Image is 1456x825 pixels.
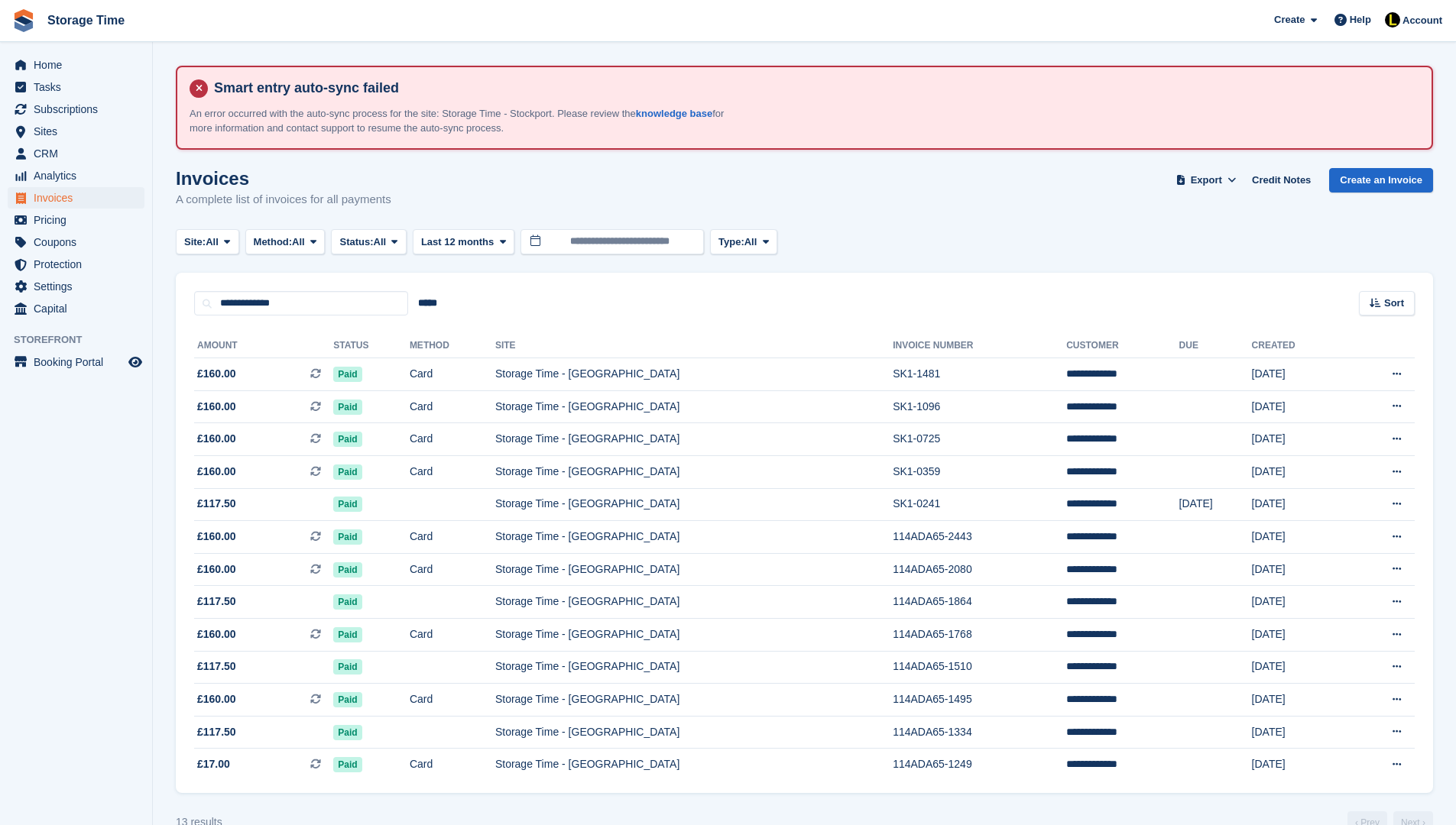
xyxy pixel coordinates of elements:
[1384,296,1404,311] span: Sort
[893,749,1066,781] td: 114ADA65-1249
[636,108,712,119] a: knowledge base
[8,187,144,209] a: menu
[495,618,893,651] td: Storage Time - [GEOGRAPHIC_DATA]
[197,431,236,447] span: £160.00
[893,553,1066,586] td: 114ADA65-2080
[495,423,893,456] td: Storage Time - [GEOGRAPHIC_DATA]
[495,684,893,717] td: Storage Time - [GEOGRAPHIC_DATA]
[495,521,893,554] td: Storage Time - [GEOGRAPHIC_DATA]
[176,229,239,254] button: Site: All
[8,276,144,297] a: menu
[333,497,362,512] span: Paid
[1252,651,1346,684] td: [DATE]
[1252,423,1346,456] td: [DATE]
[8,254,144,275] a: menu
[893,334,1066,358] th: Invoice Number
[710,229,777,254] button: Type: All
[1066,334,1179,358] th: Customer
[1179,488,1252,521] td: [DATE]
[34,76,125,98] span: Tasks
[410,684,495,717] td: Card
[208,79,1419,97] h4: Smart entry auto-sync failed
[8,209,144,231] a: menu
[176,168,391,189] h1: Invoices
[1274,12,1305,27] span: Create
[8,298,144,319] a: menu
[8,54,144,76] a: menu
[718,235,744,250] span: Type:
[12,9,35,32] img: stora-icon-8386f47178a22dfd0bd8f6a31ec36ba5ce8667c1dd55bd0f319d3a0aa187defe.svg
[893,455,1066,488] td: SK1-0359
[8,231,144,253] a: menu
[333,659,362,675] span: Paid
[410,390,495,423] td: Card
[333,562,362,577] span: Paid
[410,618,495,651] td: Card
[292,235,305,250] span: All
[893,488,1066,521] td: SK1-0241
[34,187,125,209] span: Invoices
[194,334,333,358] th: Amount
[197,691,236,707] span: £160.00
[34,298,125,319] span: Capital
[893,586,1066,619] td: 114ADA65-1864
[1191,173,1222,188] span: Export
[495,749,893,781] td: Storage Time - [GEOGRAPHIC_DATA]
[1252,749,1346,781] td: [DATE]
[34,99,125,120] span: Subscriptions
[1252,488,1346,521] td: [DATE]
[197,399,236,415] span: £160.00
[34,254,125,275] span: Protection
[1252,586,1346,619] td: [DATE]
[34,165,125,186] span: Analytics
[197,756,230,772] span: £17.00
[190,106,725,136] p: An error occurred with the auto-sync process for the site: Storage Time - Stockport. Please revie...
[410,521,495,554] td: Card
[1402,13,1442,28] span: Account
[254,235,293,250] span: Method:
[495,390,893,423] td: Storage Time - [GEOGRAPHIC_DATA]
[495,651,893,684] td: Storage Time - [GEOGRAPHIC_DATA]
[410,455,495,488] td: Card
[197,496,236,512] span: £117.50
[410,358,495,391] td: Card
[1350,12,1371,27] span: Help
[1385,12,1400,27] img: Laaibah Sarwar
[184,235,206,250] span: Site:
[197,724,236,740] span: £117.50
[1179,334,1252,358] th: Due
[893,390,1066,423] td: SK1-1096
[495,716,893,749] td: Storage Time - [GEOGRAPHIC_DATA]
[333,757,362,772] span: Paid
[197,464,236,480] span: £160.00
[8,76,144,98] a: menu
[1252,390,1346,423] td: [DATE]
[1329,168,1433,193] a: Create an Invoice
[333,725,362,740] span: Paid
[893,521,1066,554] td: 114ADA65-2443
[410,334,495,358] th: Method
[893,716,1066,749] td: 114ADA65-1334
[34,276,125,297] span: Settings
[410,423,495,456] td: Card
[893,358,1066,391] td: SK1-1481
[1252,716,1346,749] td: [DATE]
[333,464,362,480] span: Paid
[34,143,125,164] span: CRM
[14,332,152,348] span: Storefront
[495,488,893,521] td: Storage Time - [GEOGRAPHIC_DATA]
[34,209,125,231] span: Pricing
[893,651,1066,684] td: 114ADA65-1510
[495,553,893,586] td: Storage Time - [GEOGRAPHIC_DATA]
[495,586,893,619] td: Storage Time - [GEOGRAPHIC_DATA]
[197,561,236,577] span: £160.00
[34,351,125,373] span: Booking Portal
[495,334,893,358] th: Site
[8,165,144,186] a: menu
[495,358,893,391] td: Storage Time - [GEOGRAPHIC_DATA]
[893,423,1066,456] td: SK1-0725
[245,229,326,254] button: Method: All
[34,121,125,142] span: Sites
[8,143,144,164] a: menu
[893,684,1066,717] td: 114ADA65-1495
